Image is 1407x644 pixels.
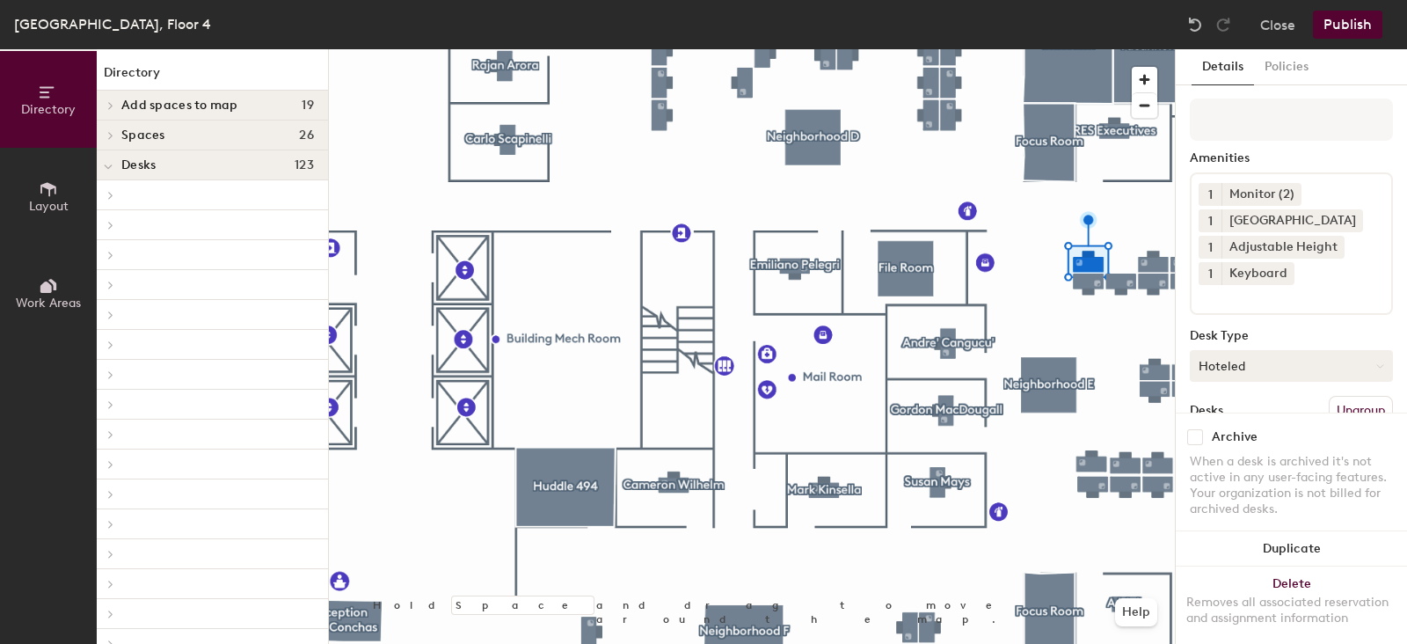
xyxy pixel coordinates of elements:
span: Layout [29,199,69,214]
button: Details [1192,49,1254,85]
div: Adjustable Height [1221,236,1345,259]
span: Desks [121,158,156,172]
img: Undo [1186,16,1204,33]
button: Policies [1254,49,1319,85]
h1: Directory [97,63,328,91]
div: Amenities [1190,151,1393,165]
span: Spaces [121,128,165,143]
img: Redo [1214,16,1232,33]
span: Work Areas [16,296,81,311]
button: Duplicate [1176,531,1407,567]
button: 1 [1199,236,1221,259]
div: Monitor (2) [1221,183,1301,206]
button: Hoteled [1190,350,1393,382]
span: 1 [1208,212,1213,231]
div: [GEOGRAPHIC_DATA], Floor 4 [14,13,211,35]
button: Ungroup [1329,396,1393,426]
span: 1 [1208,238,1213,257]
button: Close [1260,11,1295,39]
span: 19 [302,99,314,113]
button: 1 [1199,183,1221,206]
div: Desks [1190,404,1223,418]
button: 1 [1199,209,1221,232]
div: When a desk is archived it's not active in any user-facing features. Your organization is not bil... [1190,454,1393,517]
button: Help [1115,598,1157,626]
div: Keyboard [1221,262,1294,285]
button: DeleteRemoves all associated reservation and assignment information [1176,567,1407,644]
div: [GEOGRAPHIC_DATA] [1221,209,1363,232]
div: Removes all associated reservation and assignment information [1186,595,1396,626]
span: Add spaces to map [121,99,238,113]
span: 1 [1208,186,1213,204]
span: 1 [1208,265,1213,283]
span: 26 [299,128,314,143]
div: Desk Type [1190,329,1393,343]
span: Directory [21,102,76,117]
button: Publish [1313,11,1382,39]
button: 1 [1199,262,1221,285]
div: Archive [1212,430,1258,444]
span: 123 [295,158,314,172]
